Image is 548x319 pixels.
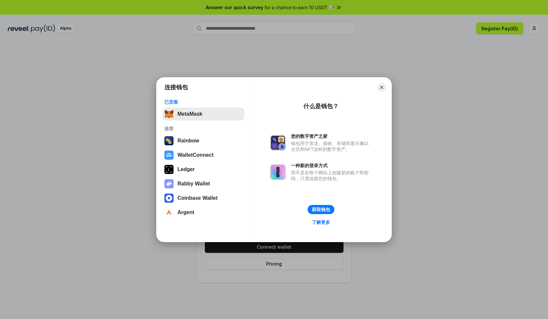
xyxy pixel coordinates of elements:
[164,179,174,188] img: svg+xml,%3Csvg%20xmlns%3D%22http%3A%2F%2Fwww.w3.org%2F2000%2Fsvg%22%20fill%3D%22none%22%20viewBox...
[164,208,174,217] img: svg+xml,%3Csvg%20width%3D%2228%22%20height%3D%2228%22%20viewBox%3D%220%200%2028%2028%22%20fill%3D...
[270,135,286,151] img: svg+xml,%3Csvg%20xmlns%3D%22http%3A%2F%2Fwww.w3.org%2F2000%2Fsvg%22%20fill%3D%22none%22%20viewBox...
[308,218,334,226] a: 了解更多
[177,152,214,158] div: WalletConnect
[291,133,372,139] div: 您的数字资产之家
[162,206,244,219] button: Argent
[162,134,244,147] button: Rainbow
[164,165,174,174] img: svg+xml,%3Csvg%20xmlns%3D%22http%3A%2F%2Fwww.w3.org%2F2000%2Fsvg%22%20width%3D%2228%22%20height%3...
[164,99,242,105] div: 已安装
[164,109,174,119] img: svg+xml,%3Csvg%20fill%3D%22none%22%20height%3D%2233%22%20viewBox%3D%220%200%2035%2033%22%20width%...
[270,164,286,180] img: svg+xml,%3Csvg%20xmlns%3D%22http%3A%2F%2Fwww.w3.org%2F2000%2Fsvg%22%20fill%3D%22none%22%20viewBox...
[177,210,194,215] div: Argent
[177,181,210,187] div: Rabby Wallet
[303,102,339,110] div: 什么是钱包？
[291,163,372,168] div: 一种新的登录方式
[291,170,372,181] div: 而不是在每个网站上创建新的账户和密码，只需连接您的钱包。
[164,136,174,145] img: svg+xml,%3Csvg%20width%3D%22120%22%20height%3D%22120%22%20viewBox%3D%220%200%20120%20120%22%20fil...
[177,195,218,201] div: Coinbase Wallet
[308,205,334,214] button: 获取钱包
[291,140,372,152] div: 钱包用于发送、接收、存储和显示像以太坊和NFT这样的数字资产。
[164,151,174,160] img: svg+xml,%3Csvg%20width%3D%2228%22%20height%3D%2228%22%20viewBox%3D%220%200%2028%2028%22%20fill%3D...
[164,194,174,203] img: svg+xml,%3Csvg%20width%3D%2228%22%20height%3D%2228%22%20viewBox%3D%220%200%2028%2028%22%20fill%3D...
[162,149,244,162] button: WalletConnect
[312,207,330,212] div: 获取钱包
[162,163,244,176] button: Ledger
[177,111,202,117] div: MetaMask
[162,108,244,121] button: MetaMask
[162,192,244,205] button: Coinbase Wallet
[164,83,188,91] h1: 连接钱包
[377,83,386,92] button: Close
[312,219,330,225] div: 了解更多
[162,177,244,190] button: Rabby Wallet
[164,126,242,132] div: 推荐
[177,138,199,144] div: Rainbow
[177,167,195,172] div: Ledger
